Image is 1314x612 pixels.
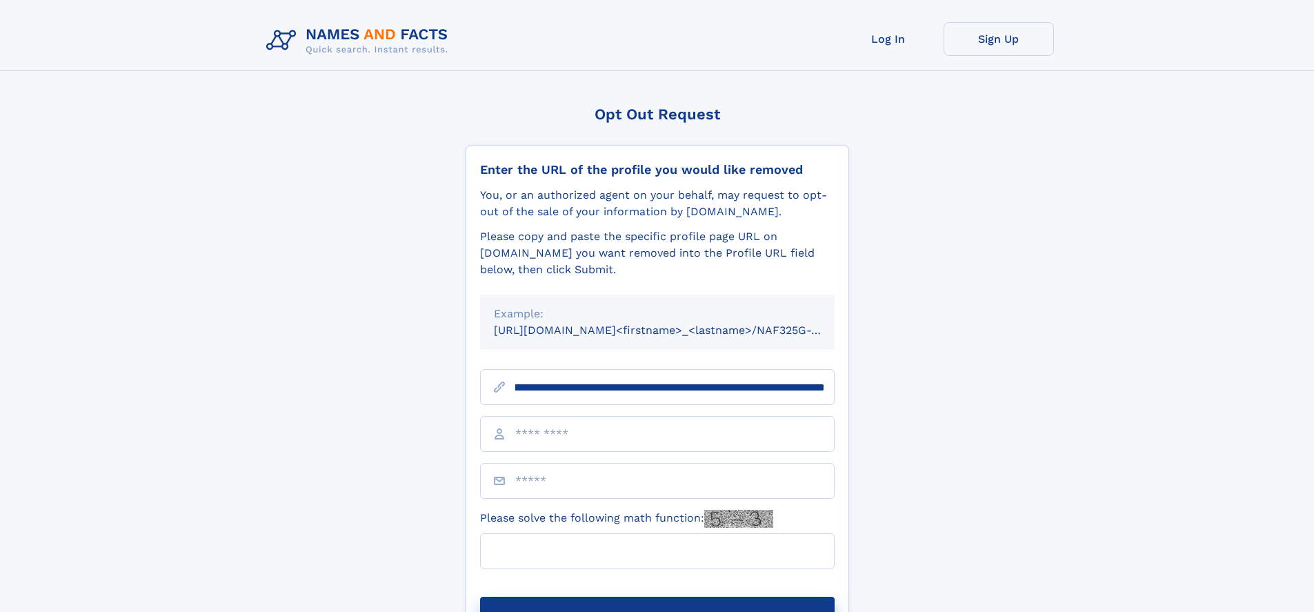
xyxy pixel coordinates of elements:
[494,324,861,337] small: [URL][DOMAIN_NAME]<firstname>_<lastname>/NAF325G-xxxxxxxx
[480,162,835,177] div: Enter the URL of the profile you would like removed
[480,187,835,220] div: You, or an authorized agent on your behalf, may request to opt-out of the sale of your informatio...
[480,510,773,528] label: Please solve the following math function:
[833,22,944,56] a: Log In
[494,306,821,322] div: Example:
[944,22,1054,56] a: Sign Up
[261,22,459,59] img: Logo Names and Facts
[466,106,849,123] div: Opt Out Request
[480,228,835,278] div: Please copy and paste the specific profile page URL on [DOMAIN_NAME] you want removed into the Pr...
